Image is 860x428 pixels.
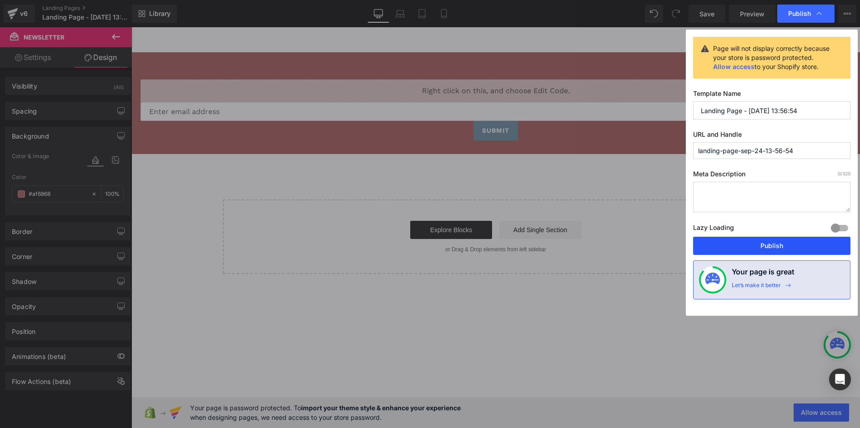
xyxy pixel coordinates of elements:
[705,273,720,287] img: onboarding-status.svg
[693,237,850,255] button: Publish
[279,194,361,212] a: Explore Blocks
[788,10,811,18] span: Publish
[368,194,450,212] a: Add Single Section
[732,282,781,294] div: Let’s make it better
[713,44,833,71] div: Page will not display correctly because your store is password protected. to your Shopify store.
[693,130,850,142] label: URL and Handle
[838,171,840,176] span: 0
[342,94,387,113] button: Submit
[9,75,719,94] input: Enter email address
[693,90,850,101] label: Template Name
[829,368,851,390] div: Open Intercom Messenger
[713,63,754,70] a: Allow access
[693,222,734,237] label: Lazy Loading
[693,170,850,182] label: Meta Description
[838,171,850,176] span: /320
[106,219,623,225] p: or Drag & Drop elements from left sidebar
[732,266,795,282] h4: Your page is great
